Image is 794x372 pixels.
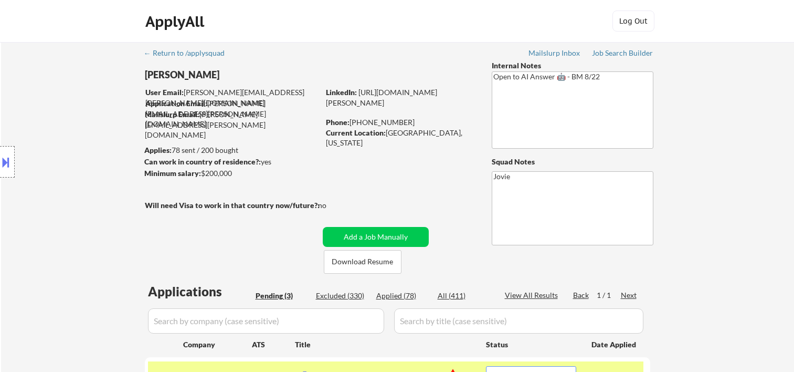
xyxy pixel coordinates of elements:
input: Search by title (case sensitive) [394,308,643,334]
div: no [318,200,348,211]
div: [PERSON_NAME][EMAIL_ADDRESS][PERSON_NAME][DOMAIN_NAME] [145,87,319,108]
div: Applications [148,285,252,298]
div: All (411) [438,291,490,301]
div: $200,000 [144,168,319,179]
button: Log Out [612,11,654,32]
div: ATS [252,339,295,350]
a: Job Search Builder [592,49,653,59]
div: Squad Notes [492,157,653,167]
strong: Can work in country of residence?: [144,157,261,166]
div: Mailslurp Inbox [528,49,581,57]
div: 78 sent / 200 bought [144,145,319,156]
div: Status [486,335,576,354]
div: [PHONE_NUMBER] [326,117,474,128]
div: 1 / 1 [597,290,621,301]
div: Pending (3) [256,291,308,301]
input: Search by company (case sensitive) [148,308,384,334]
div: Back [573,290,590,301]
div: [GEOGRAPHIC_DATA], [US_STATE] [326,128,474,148]
button: Add a Job Manually [323,227,429,247]
div: Title [295,339,476,350]
div: [PERSON_NAME][EMAIL_ADDRESS][PERSON_NAME][DOMAIN_NAME] [145,98,319,129]
div: View All Results [505,290,561,301]
div: Internal Notes [492,60,653,71]
strong: Current Location: [326,128,386,137]
a: Mailslurp Inbox [528,49,581,59]
div: ApplyAll [145,13,207,30]
a: ← Return to /applysquad [144,49,235,59]
strong: LinkedIn: [326,88,357,97]
div: [PERSON_NAME][EMAIL_ADDRESS][PERSON_NAME][DOMAIN_NAME] [145,109,319,140]
div: Date Applied [591,339,638,350]
div: yes [144,157,316,167]
div: Excluded (330) [316,291,368,301]
div: Company [183,339,252,350]
a: [URL][DOMAIN_NAME][PERSON_NAME] [326,88,437,107]
div: ← Return to /applysquad [144,49,235,57]
div: Applied (78) [376,291,429,301]
div: [PERSON_NAME] [145,68,361,81]
strong: Will need Visa to work in that country now/future?: [145,201,320,210]
div: Job Search Builder [592,49,653,57]
div: Next [621,290,638,301]
button: Download Resume [324,250,401,274]
strong: Phone: [326,118,350,127]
